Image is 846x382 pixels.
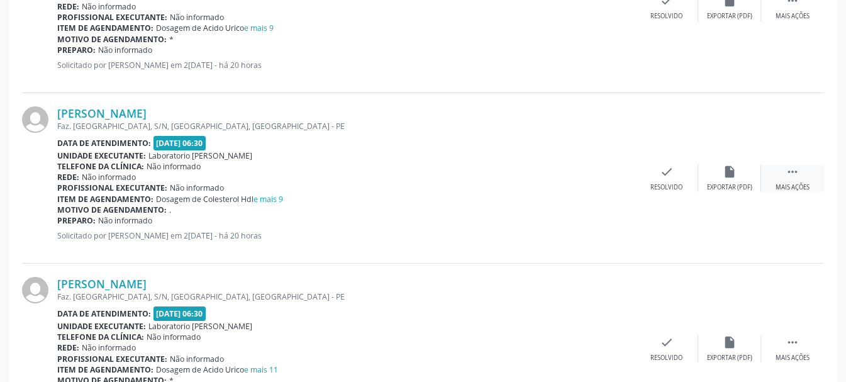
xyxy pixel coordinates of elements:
[786,335,799,349] i: 
[253,194,283,205] a: e mais 9
[156,194,283,205] span: Dosagem de Colesterol Hdl
[57,23,153,33] b: Item de agendamento:
[22,277,48,303] img: img
[707,12,752,21] div: Exportar (PDF)
[776,12,810,21] div: Mais ações
[707,354,752,362] div: Exportar (PDF)
[57,194,153,205] b: Item de agendamento:
[776,183,810,192] div: Mais ações
[57,161,144,172] b: Telefone da clínica:
[57,364,153,375] b: Item de agendamento:
[707,183,752,192] div: Exportar (PDF)
[82,342,136,353] span: Não informado
[153,306,206,321] span: [DATE] 06:30
[57,215,96,226] b: Preparo:
[153,136,206,150] span: [DATE] 06:30
[57,138,151,149] b: Data de atendimento:
[156,364,278,375] span: Dosagem de Acido Urico
[82,1,136,12] span: Não informado
[57,354,167,364] b: Profissional executante:
[82,172,136,183] span: Não informado
[57,230,635,241] p: Solicitado por [PERSON_NAME] em 2[DATE] - há 20 horas
[98,215,152,226] span: Não informado
[147,161,201,172] span: Não informado
[723,165,737,179] i: insert_drive_file
[57,308,151,319] b: Data de atendimento:
[57,121,635,132] div: Faz. [GEOGRAPHIC_DATA], S/N, [GEOGRAPHIC_DATA], [GEOGRAPHIC_DATA] - PE
[57,205,167,215] b: Motivo de agendamento:
[57,277,147,291] a: [PERSON_NAME]
[57,45,96,55] b: Preparo:
[660,335,674,349] i: check
[57,106,147,120] a: [PERSON_NAME]
[170,12,224,23] span: Não informado
[650,354,682,362] div: Resolvido
[57,332,144,342] b: Telefone da clínica:
[156,23,274,33] span: Dosagem de Acido Urico
[57,291,635,302] div: Faz. [GEOGRAPHIC_DATA], S/N, [GEOGRAPHIC_DATA], [GEOGRAPHIC_DATA] - PE
[98,45,152,55] span: Não informado
[170,183,224,193] span: Não informado
[650,183,682,192] div: Resolvido
[148,150,252,161] span: Laboratorio [PERSON_NAME]
[660,165,674,179] i: check
[650,12,682,21] div: Resolvido
[147,332,201,342] span: Não informado
[57,172,79,183] b: Rede:
[148,321,252,332] span: Laboratorio [PERSON_NAME]
[57,34,167,45] b: Motivo de agendamento:
[244,364,278,375] a: e mais 11
[22,106,48,133] img: img
[786,165,799,179] i: 
[170,354,224,364] span: Não informado
[244,23,274,33] a: e mais 9
[776,354,810,362] div: Mais ações
[169,205,171,215] span: .
[57,12,167,23] b: Profissional executante:
[723,335,737,349] i: insert_drive_file
[57,321,146,332] b: Unidade executante:
[57,183,167,193] b: Profissional executante:
[57,342,79,353] b: Rede:
[57,150,146,161] b: Unidade executante:
[57,1,79,12] b: Rede:
[57,60,635,70] p: Solicitado por [PERSON_NAME] em 2[DATE] - há 20 horas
